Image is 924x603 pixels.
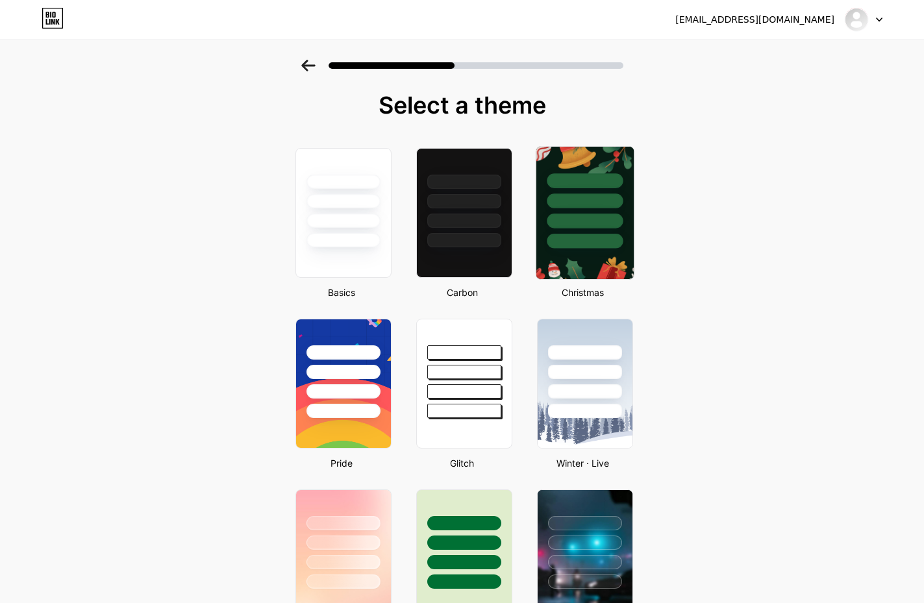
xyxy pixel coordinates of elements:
div: Pride [292,456,392,470]
div: Select a theme [290,92,634,118]
div: Glitch [412,456,512,470]
div: Carbon [412,286,512,299]
img: xmas-22.jpg [536,147,633,279]
img: kuetoto [844,7,869,32]
div: Winter · Live [533,456,633,470]
div: Basics [292,286,392,299]
div: [EMAIL_ADDRESS][DOMAIN_NAME] [675,13,834,27]
div: Christmas [533,286,633,299]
